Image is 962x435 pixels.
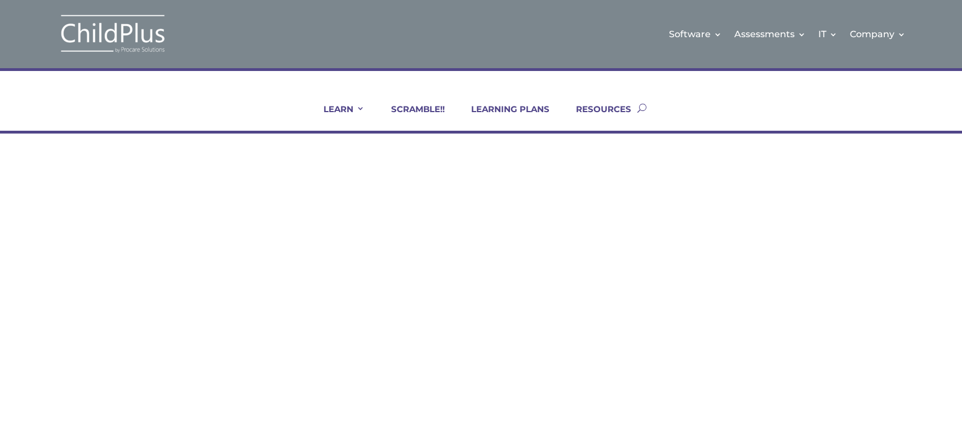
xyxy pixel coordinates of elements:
a: LEARN [309,104,365,131]
a: Assessments [734,11,806,57]
a: Software [669,11,722,57]
a: IT [818,11,837,57]
a: LEARNING PLANS [457,104,549,131]
a: Company [850,11,906,57]
a: SCRAMBLE!! [377,104,445,131]
a: RESOURCES [562,104,631,131]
